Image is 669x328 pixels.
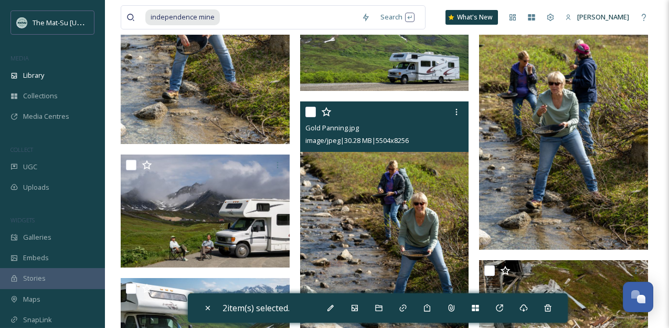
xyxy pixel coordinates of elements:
[23,91,58,101] span: Collections
[23,273,46,283] span: Stories
[305,123,359,132] span: Gold Panning.jpg
[23,70,44,80] span: Library
[560,7,634,27] a: [PERSON_NAME]
[23,111,69,121] span: Media Centres
[10,216,35,224] span: WIDGETS
[23,315,52,325] span: SnapLink
[23,162,37,172] span: UGC
[121,155,290,268] img: RV in Hatcher Pass.jpg
[577,12,629,22] span: [PERSON_NAME]
[375,7,420,27] div: Search
[10,54,29,62] span: MEDIA
[23,232,51,242] span: Galleries
[17,17,27,28] img: Social_thumbnail.png
[23,253,49,263] span: Embeds
[145,9,220,25] span: independence mine
[445,10,498,25] a: What's New
[33,17,105,27] span: The Mat-Su [US_STATE]
[222,302,290,314] span: 2 item(s) selected.
[305,136,409,145] span: image/jpeg | 30.28 MB | 5504 x 8256
[23,294,40,304] span: Maps
[23,182,49,192] span: Uploads
[10,146,33,153] span: COLLECT
[623,282,653,312] button: Open Chat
